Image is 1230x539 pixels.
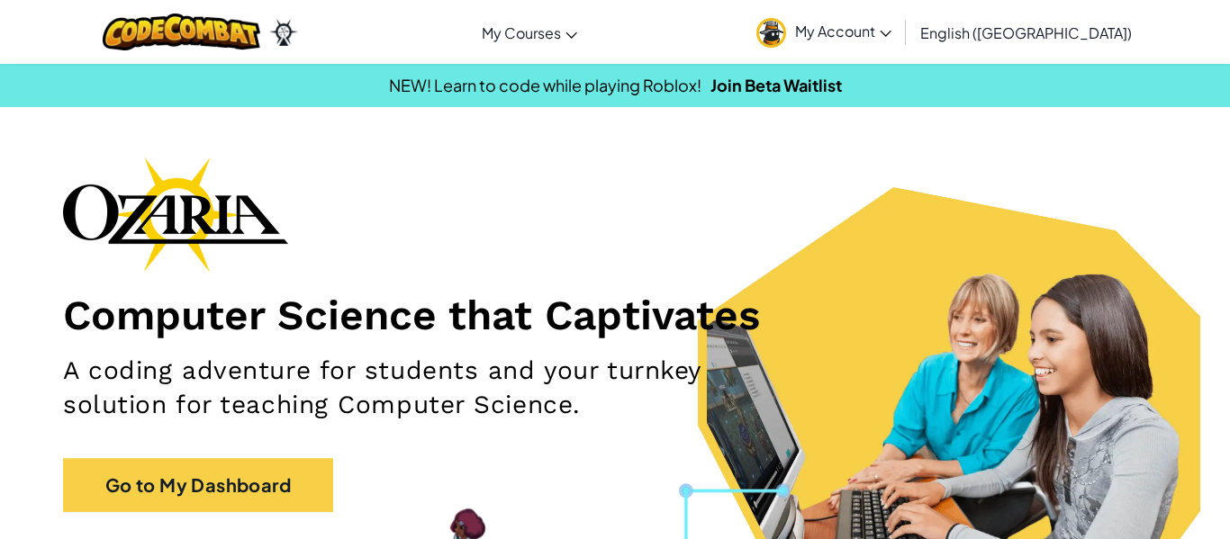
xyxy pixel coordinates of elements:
a: My Account [747,4,900,60]
a: Join Beta Waitlist [710,75,842,95]
a: English ([GEOGRAPHIC_DATA]) [911,8,1141,57]
h2: A coding adventure for students and your turnkey solution for teaching Computer Science. [63,354,802,422]
h1: Computer Science that Captivates [63,290,1167,340]
a: My Courses [473,8,586,57]
img: Ozaria [269,19,298,46]
img: Ozaria branding logo [63,157,288,272]
img: CodeCombat logo [103,13,260,50]
span: NEW! Learn to code while playing Roblox! [389,75,701,95]
a: Go to My Dashboard [63,458,333,512]
img: avatar [756,18,786,48]
span: My Account [795,22,891,40]
span: English ([GEOGRAPHIC_DATA]) [920,23,1132,42]
span: My Courses [482,23,561,42]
